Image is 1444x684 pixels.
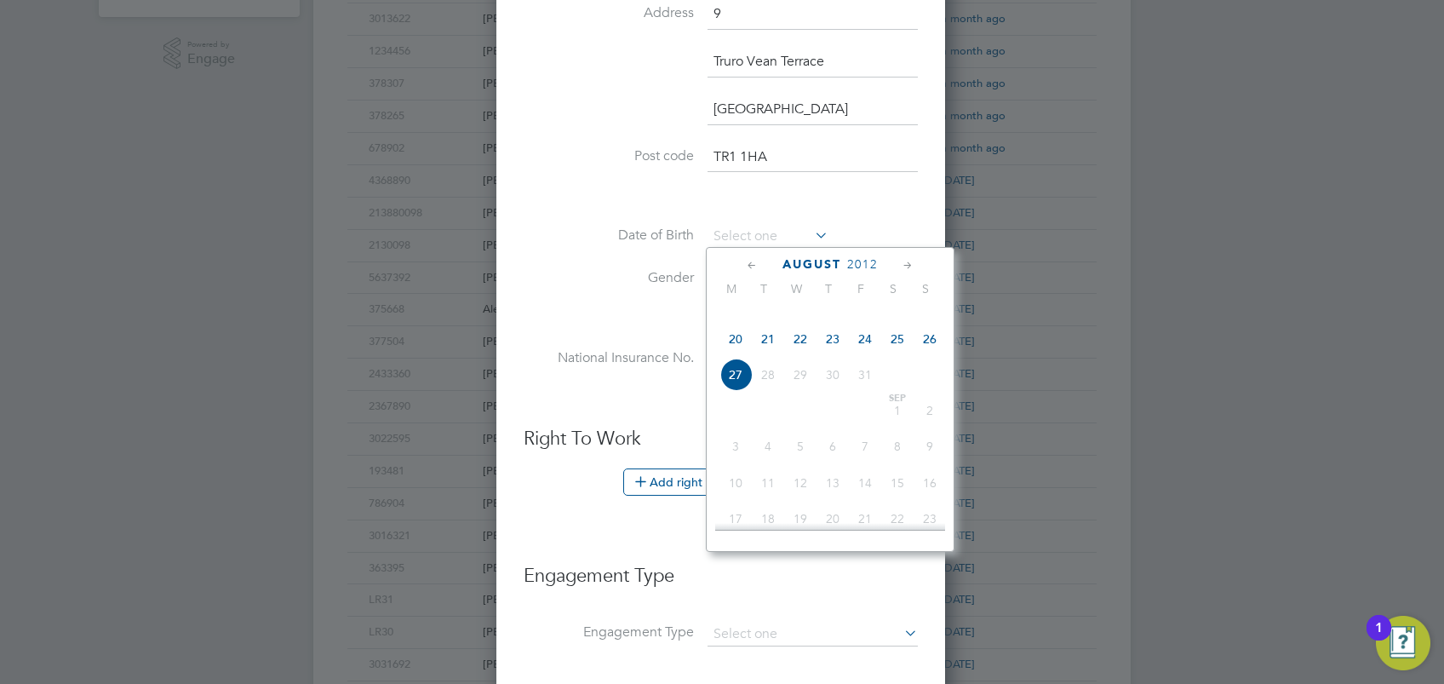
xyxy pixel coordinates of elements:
input: Address line 3 [708,95,918,125]
span: 4 [752,430,784,463]
span: 15 [881,467,914,499]
span: 9 [914,430,946,463]
span: 29 [784,359,817,391]
span: 20 [719,323,752,355]
span: W [780,281,812,296]
span: 14 [849,467,881,499]
span: 17 [719,503,752,535]
span: M [715,281,748,296]
span: 18 [752,503,784,535]
span: 23 [817,323,849,355]
span: 12 [784,467,817,499]
span: 21 [752,323,784,355]
span: 2012 [847,257,878,272]
span: 27 [719,359,752,391]
span: 22 [881,503,914,535]
span: 6 [817,430,849,463]
span: 21 [849,503,881,535]
span: August [782,257,841,272]
span: 16 [914,467,946,499]
span: 11 [752,467,784,499]
h3: Engagement Type [524,547,918,589]
span: S [909,281,942,296]
span: 24 [849,323,881,355]
span: 26 [914,323,946,355]
button: Open Resource Center, 1 new notification [1376,616,1430,670]
label: Date of Birth [524,227,694,244]
span: 25 [881,323,914,355]
span: 22 [784,323,817,355]
span: S [877,281,909,296]
span: Sep [881,394,914,403]
span: 3 [719,430,752,463]
h3: Right To Work [524,427,918,451]
input: Select one [708,623,918,647]
input: Address line 2 [708,47,918,78]
label: Engagement Type [524,624,694,641]
label: National Insurance No. [524,349,694,367]
button: Add right to work document [623,468,819,496]
span: F [845,281,877,296]
span: 13 [817,467,849,499]
label: Address [524,4,694,22]
span: 8 [881,430,914,463]
span: T [748,281,780,296]
input: Select one [708,224,828,250]
span: 20 [817,503,849,535]
span: 2 [914,394,946,427]
label: Post code [524,147,694,165]
span: 30 [817,359,849,391]
div: 1 [1375,628,1383,650]
label: Gender [524,269,694,287]
span: 10 [719,467,752,499]
span: 5 [784,430,817,463]
span: T [812,281,845,296]
span: 31 [849,359,881,391]
span: 1 [881,394,914,427]
span: 7 [849,430,881,463]
span: 19 [784,503,817,535]
span: 23 [914,503,946,535]
span: 28 [752,359,784,391]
